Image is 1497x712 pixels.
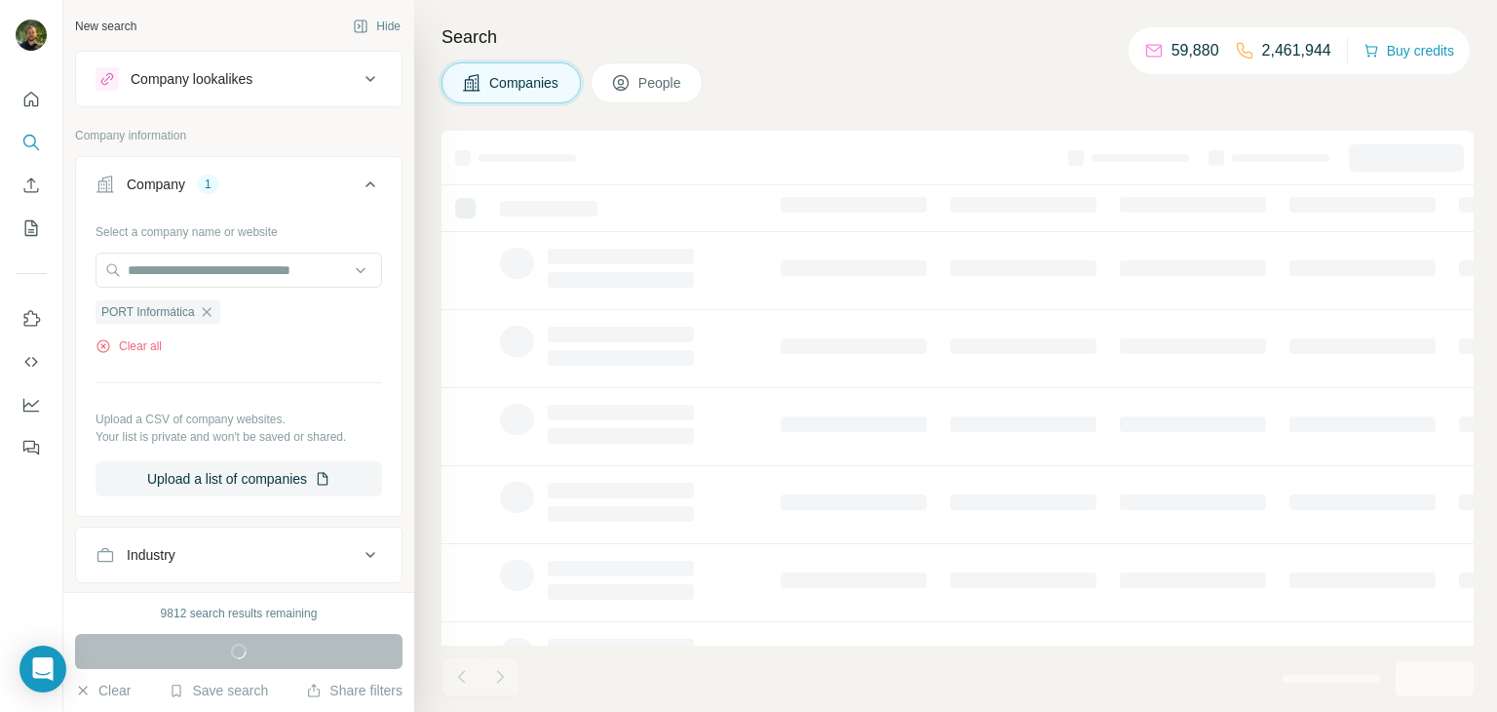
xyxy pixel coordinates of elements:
[16,387,47,422] button: Dashboard
[96,428,382,446] p: Your list is private and won't be saved or shared.
[306,681,403,700] button: Share filters
[76,532,402,578] button: Industry
[16,82,47,117] button: Quick start
[75,681,131,700] button: Clear
[75,127,403,144] p: Company information
[75,18,136,35] div: New search
[441,23,1474,51] h4: Search
[101,303,195,321] span: PORT Informática
[1363,37,1454,64] button: Buy credits
[76,161,402,216] button: Company1
[16,211,47,246] button: My lists
[96,461,382,496] button: Upload a list of companies
[127,545,175,565] div: Industry
[127,175,185,194] div: Company
[339,12,414,41] button: Hide
[16,301,47,336] button: Use Surfe on LinkedIn
[638,73,683,93] span: People
[96,337,162,355] button: Clear all
[76,56,402,102] button: Company lookalikes
[1262,39,1331,62] p: 2,461,944
[197,176,219,193] div: 1
[96,411,382,428] p: Upload a CSV of company websites.
[489,73,560,93] span: Companies
[1171,39,1219,62] p: 59,880
[16,168,47,203] button: Enrich CSV
[96,216,382,241] div: Select a company name or website
[16,430,47,465] button: Feedback
[16,344,47,379] button: Use Surfe API
[16,125,47,160] button: Search
[19,646,66,692] div: Open Intercom Messenger
[161,605,318,622] div: 9812 search results remaining
[16,20,47,51] img: Avatar
[131,69,252,89] div: Company lookalikes
[169,681,268,700] button: Save search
